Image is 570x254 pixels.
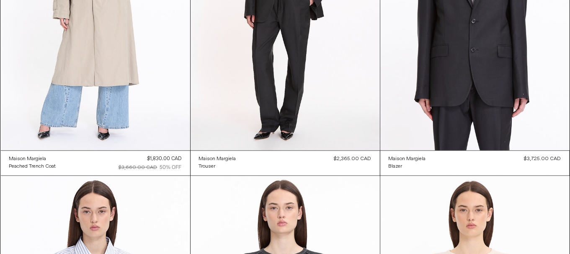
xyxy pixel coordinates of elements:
a: Maison Margiela [9,155,56,163]
a: Blazer [389,163,426,170]
a: Maison Margiela [389,155,426,163]
a: Trouser [199,163,236,170]
div: Peached Trench Coat [9,163,56,170]
a: Maison Margiela [199,155,236,163]
div: Maison Margiela [9,156,46,163]
div: 50% OFF [160,164,182,171]
div: $1,830.00 CAD [147,155,182,163]
div: $3,725.00 CAD [524,155,561,163]
div: $2,365.00 CAD [334,155,371,163]
div: $3,660.00 CAD [119,164,157,171]
div: Trouser [199,163,216,170]
div: Blazer [389,163,402,170]
a: Peached Trench Coat [9,163,56,170]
